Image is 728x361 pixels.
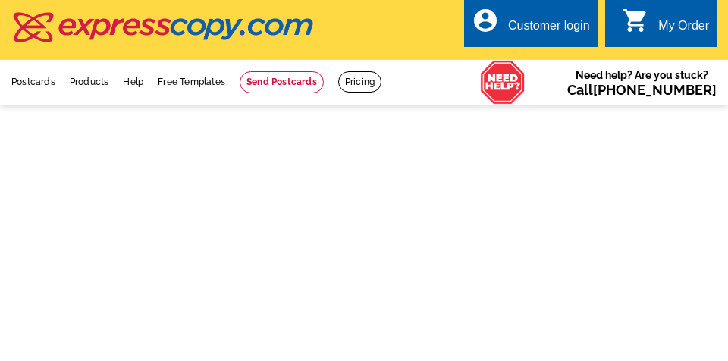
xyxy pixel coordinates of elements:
[123,77,143,87] a: Help
[622,17,709,36] a: shopping_cart My Order
[658,19,709,40] div: My Order
[593,82,717,98] a: [PHONE_NUMBER]
[11,77,55,87] a: Postcards
[158,77,225,87] a: Free Templates
[622,7,649,34] i: shopping_cart
[70,77,109,87] a: Products
[480,60,526,105] img: help
[567,67,717,98] span: Need help? Are you stuck?
[472,7,499,34] i: account_circle
[508,19,590,40] div: Customer login
[472,17,590,36] a: account_circle Customer login
[567,82,717,98] span: Call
